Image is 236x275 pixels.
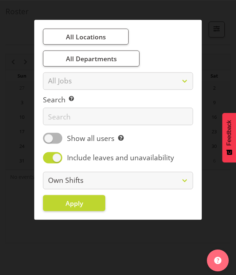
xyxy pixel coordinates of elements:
span: Show all users [67,133,114,143]
label: Search [43,94,193,105]
button: All Locations [43,28,129,44]
span: Include leaves and unavailability [67,153,174,162]
input: Search [43,108,193,125]
img: help-xxl-2.png [214,257,221,264]
button: Apply [43,195,105,211]
button: Feedback - Show survey [222,113,236,162]
span: Apply [66,199,83,208]
span: All Locations [66,32,106,41]
span: Feedback [226,120,232,145]
button: All Departments [43,50,139,66]
span: All Departments [66,54,117,63]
